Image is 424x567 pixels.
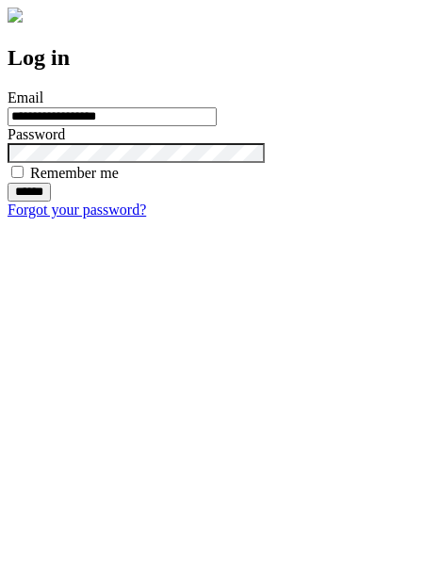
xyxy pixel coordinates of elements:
[8,202,146,218] a: Forgot your password?
[8,45,416,71] h2: Log in
[8,89,43,105] label: Email
[8,126,65,142] label: Password
[30,165,119,181] label: Remember me
[8,8,23,23] img: logo-4e3dc11c47720685a147b03b5a06dd966a58ff35d612b21f08c02c0306f2b779.png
